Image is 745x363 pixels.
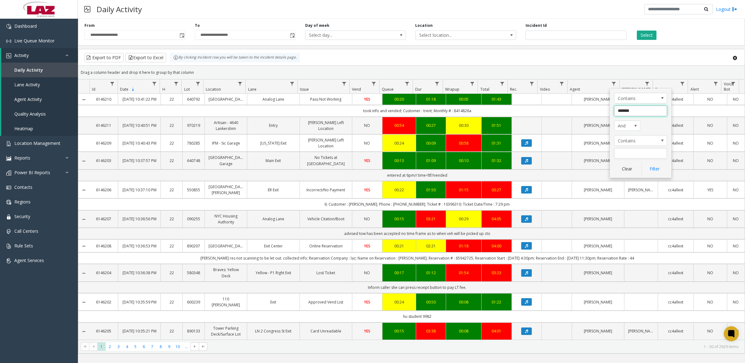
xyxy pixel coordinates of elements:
[251,216,296,222] a: Analog Lane
[93,187,114,193] a: 6146206
[304,328,348,334] a: Card Unreadable
[78,271,89,276] a: Collapse Details
[731,122,741,128] a: NO
[450,328,478,334] div: 00:08
[576,187,620,193] a: [PERSON_NAME]
[165,140,179,146] a: 22
[731,243,741,249] a: NO
[576,122,620,128] a: [PERSON_NAME]
[165,299,179,305] a: 22
[628,187,654,193] a: [PERSON_NAME]
[614,148,667,159] input: Agent Filter
[1,92,78,107] a: Agent Activity
[89,170,745,181] td: entered at 6pm// time<ltf//vended
[386,216,412,222] div: 00:15
[433,79,441,88] a: Dur Filter Menu
[662,140,690,146] a: cc4allext
[165,96,179,102] a: 22
[697,96,723,102] a: NO
[93,96,114,102] a: 6146210
[716,6,737,12] a: Logout
[468,79,476,88] a: Wrapup Filter Menu
[485,140,508,146] div: 01:31
[93,328,114,334] a: 6146205
[251,158,296,164] a: Main Exit
[637,31,656,40] button: Select
[304,155,348,166] a: No Tickets at [GEOGRAPHIC_DATA]
[485,216,508,222] div: 04:05
[662,216,690,222] a: cc4allext
[150,79,158,88] a: Date Filter Menu
[14,23,37,29] span: Dashboard
[93,243,114,249] a: 6146208
[1,48,78,63] a: Activity
[288,79,296,88] a: Lane Filter Menu
[662,96,690,102] a: cc4allext
[93,140,114,146] a: 6146209
[485,243,508,249] a: 04:00
[108,79,116,88] a: Id Filter Menu
[420,216,442,222] a: 03:21
[642,162,667,176] button: Filter
[729,79,738,88] a: Voice Bot Filter Menu
[186,270,201,276] a: 580348
[386,158,412,164] a: 00:13
[304,270,348,276] a: Lost Ticket
[6,156,11,161] img: 'icon'
[420,96,442,102] div: 01:18
[386,122,412,128] div: 00:54
[93,158,114,164] a: 6146203
[420,328,442,334] a: 03:38
[304,216,348,222] a: Vehicle Citation/Boot
[386,243,412,249] a: 00:21
[485,270,508,276] a: 03:23
[186,328,201,334] a: 890133
[614,121,635,131] span: And
[122,243,156,249] a: [DATE] 10:36:53 PM
[386,270,412,276] div: 00:17
[485,96,508,102] a: 01:43
[450,243,478,249] a: 01:18
[420,243,442,249] div: 02:21
[14,96,42,102] span: Agent Activity
[364,299,370,305] span: YES
[209,155,243,166] a: [GEOGRAPHIC_DATA] Garage
[697,299,723,305] a: NO
[89,282,745,293] td: Inform caller she can press receipt button to pay LT fee.
[209,213,243,225] a: NYC Housing Authority
[1,107,78,121] a: Quality Analysis
[576,96,620,102] a: [PERSON_NAME]
[420,270,442,276] a: 01:12
[14,155,30,161] span: Reports
[165,187,179,193] a: 22
[89,228,745,239] td: advised tow has been accepted no time frame as to when veh will be picked up cto
[1,77,78,92] a: Lane Activity
[697,122,723,128] a: NO
[122,96,156,102] a: [DATE] 10:41:22 PM
[6,214,11,219] img: 'icon'
[14,82,40,88] span: Lane Activity
[14,243,33,249] span: Rule Sets
[697,187,723,193] a: YES
[165,243,179,249] a: 22
[420,122,442,128] a: 00:27
[251,122,296,128] a: Entry
[165,216,179,222] a: 22
[450,96,478,102] a: 00:05
[78,217,89,222] a: Collapse Details
[420,299,442,305] div: 00:50
[209,243,243,249] a: [GEOGRAPHIC_DATA]
[403,79,411,88] a: Queue Filter Menu
[416,31,496,40] span: Select location...
[14,52,29,58] span: Activity
[122,270,156,276] a: [DATE] 10:36:38 PM
[450,216,478,222] a: 00:29
[356,158,378,164] a: YES
[14,228,38,234] span: Call Centers
[305,23,329,28] label: Day of week
[628,328,654,334] a: [PERSON_NAME]
[485,299,508,305] div: 01:22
